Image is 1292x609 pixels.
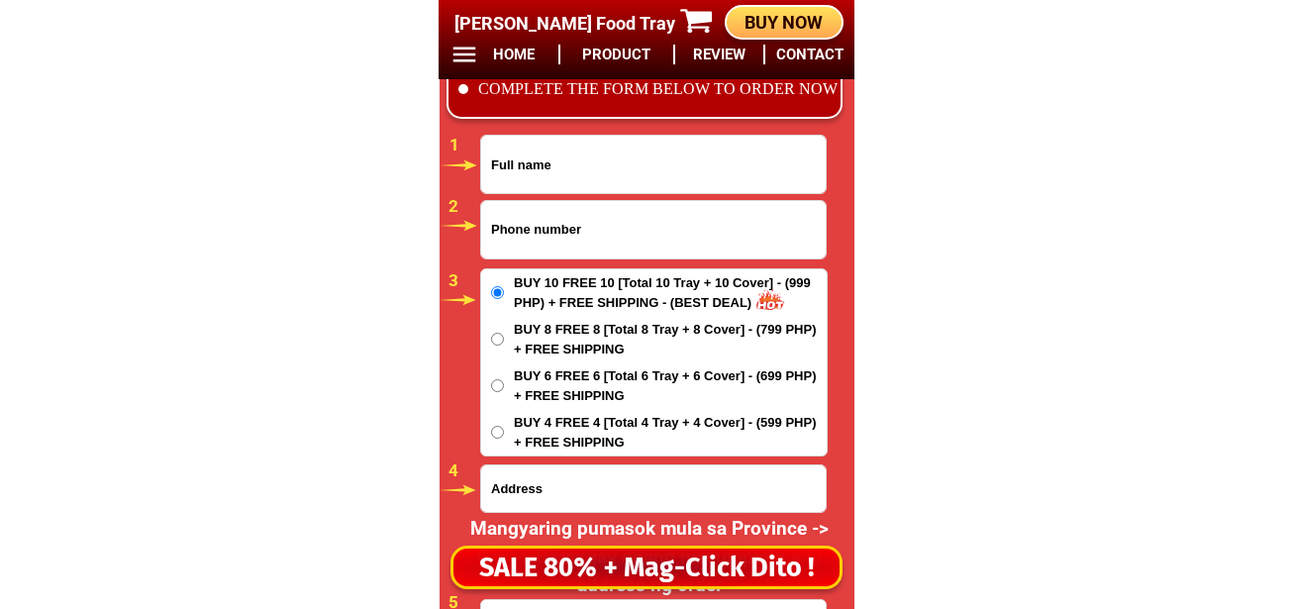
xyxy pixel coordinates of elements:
[454,10,687,37] h4: [PERSON_NAME] Food Tray
[448,270,458,290] span: 3
[514,366,827,405] span: BUY 6 FREE 6 [Total 6 Tray + 6 Cover] - (699 PHP) + FREE SHIPPING
[449,135,459,154] span: 1
[686,44,753,66] h6: REVIEW
[481,201,826,258] input: Input phone_number
[453,548,840,588] div: SALE 80% + Mag-Click Dito !
[470,517,829,596] span: Mangyaring pumasok mula sa Province -> City -> Barangay upang makumpleto ang address ng order
[514,413,827,452] span: BUY 4 FREE 4 [Total 4 Tray + 4 Cover] - (599 PHP) + FREE SHIPPING
[458,77,839,101] li: COMPLETE THE FORM BELOW TO ORDER NOW
[481,136,826,193] input: Input full_name
[727,9,842,36] div: BUY NOW
[776,44,844,66] h6: CONTACT
[514,273,827,312] span: BUY 10 FREE 10 [Total 10 Tray + 10 Cover] - (999 PHP) + FREE SHIPPING - (BEST DEAL)
[491,426,504,439] input: BUY 4 FREE 4 [Total 4 Tray + 4 Cover] - (599 PHP) + FREE SHIPPING
[491,286,504,299] input: BUY 10 FREE 10 [Total 10 Tray + 10 Cover] - (999 PHP) + FREE SHIPPING - (BEST DEAL)
[448,458,478,484] h6: 4
[491,379,504,392] input: BUY 6 FREE 6 [Total 6 Tray + 6 Cover] - (699 PHP) + FREE SHIPPING
[480,44,547,66] h6: HOME
[481,465,826,512] input: Input address
[514,320,827,358] span: BUY 8 FREE 8 [Total 8 Tray + 8 Cover] - (799 PHP) + FREE SHIPPING
[570,44,662,66] h6: PRODUCT
[448,196,458,216] span: 2
[491,333,504,346] input: BUY 8 FREE 8 [Total 8 Tray + 8 Cover] - (799 PHP) + FREE SHIPPING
